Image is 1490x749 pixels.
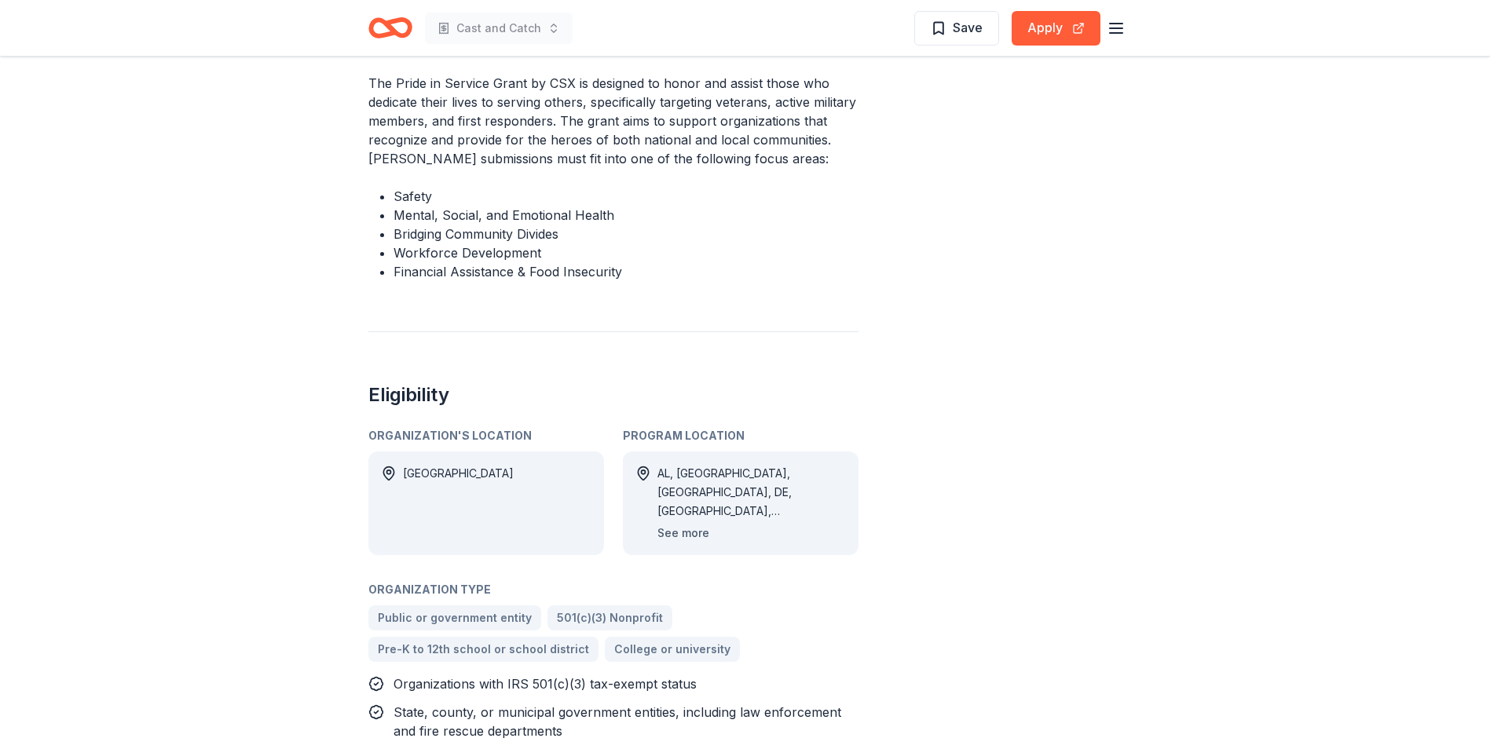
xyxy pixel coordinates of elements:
[456,19,541,38] span: Cast and Catch
[394,187,858,206] li: Safety
[953,17,983,38] span: Save
[368,580,858,599] div: Organization Type
[368,637,599,662] a: Pre-K to 12th school or school district
[378,640,589,659] span: Pre-K to 12th school or school district
[657,524,709,543] button: See more
[394,262,858,281] li: Financial Assistance & Food Insecurity
[425,13,573,44] button: Cast and Catch
[394,206,858,225] li: Mental, Social, and Emotional Health
[547,605,672,630] a: 501(c)(3) Nonprofit
[657,464,846,521] div: AL, [GEOGRAPHIC_DATA], [GEOGRAPHIC_DATA], DE, [GEOGRAPHIC_DATA], [GEOGRAPHIC_DATA], [GEOGRAPHIC_D...
[368,426,604,445] div: Organization's Location
[605,637,740,662] a: College or university
[394,243,858,262] li: Workforce Development
[394,704,841,739] span: State, county, or municipal government entities, including law enforcement and fire rescue depart...
[394,676,697,692] span: Organizations with IRS 501(c)(3) tax-exempt status
[378,608,532,627] span: Public or government entity
[614,640,730,659] span: College or university
[368,74,858,168] p: The Pride in Service Grant by CSX is designed to honor and assist those who dedicate their lives ...
[368,9,412,46] a: Home
[368,382,858,407] h2: Eligibility
[914,11,999,46] button: Save
[557,608,663,627] span: 501(c)(3) Nonprofit
[623,426,858,445] div: Program Location
[403,464,514,543] div: [GEOGRAPHIC_DATA]
[368,605,541,630] a: Public or government entity
[1012,11,1100,46] button: Apply
[394,225,858,243] li: Bridging Community Divides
